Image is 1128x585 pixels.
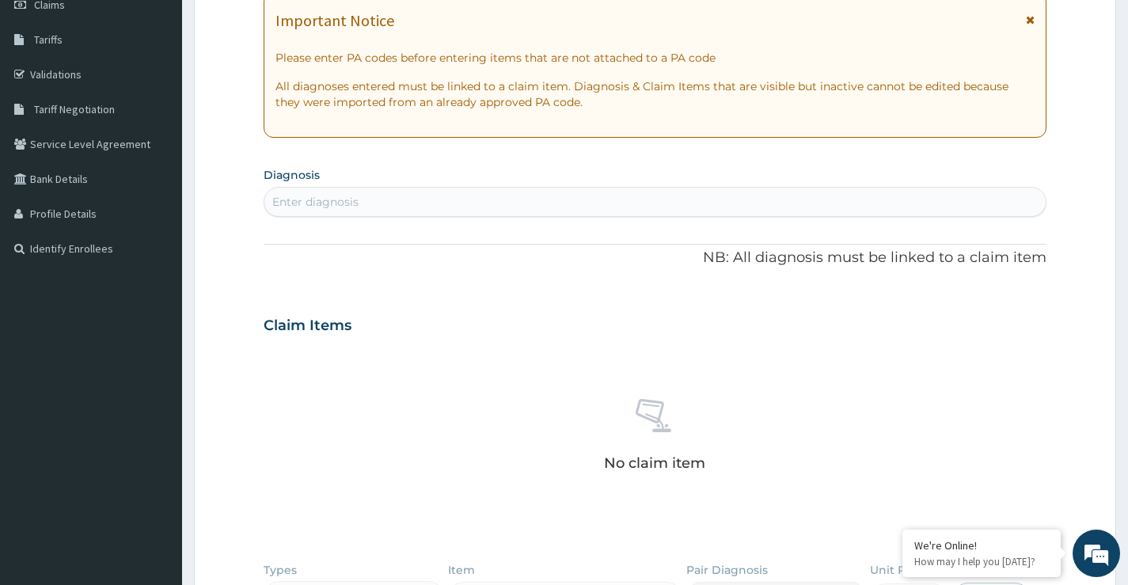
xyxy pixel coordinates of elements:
img: d_794563401_company_1708531726252_794563401 [29,79,64,119]
div: Enter diagnosis [272,194,359,210]
textarea: Type your message and hit 'Enter' [8,405,302,460]
div: Minimize live chat window [260,8,298,46]
div: We're Online! [914,538,1049,553]
p: No claim item [604,455,705,471]
p: NB: All diagnosis must be linked to a claim item [264,248,1046,268]
div: Chat with us now [82,89,266,109]
p: All diagnoses entered must be linked to a claim item. Diagnosis & Claim Items that are visible bu... [275,78,1035,110]
span: Tariff Negotiation [34,102,115,116]
span: Tariffs [34,32,63,47]
p: How may I help you today? [914,555,1049,568]
h1: Important Notice [275,12,394,29]
span: We're online! [92,185,218,345]
p: Please enter PA codes before entering items that are not attached to a PA code [275,50,1035,66]
h3: Claim Items [264,317,351,335]
label: Diagnosis [264,167,320,183]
